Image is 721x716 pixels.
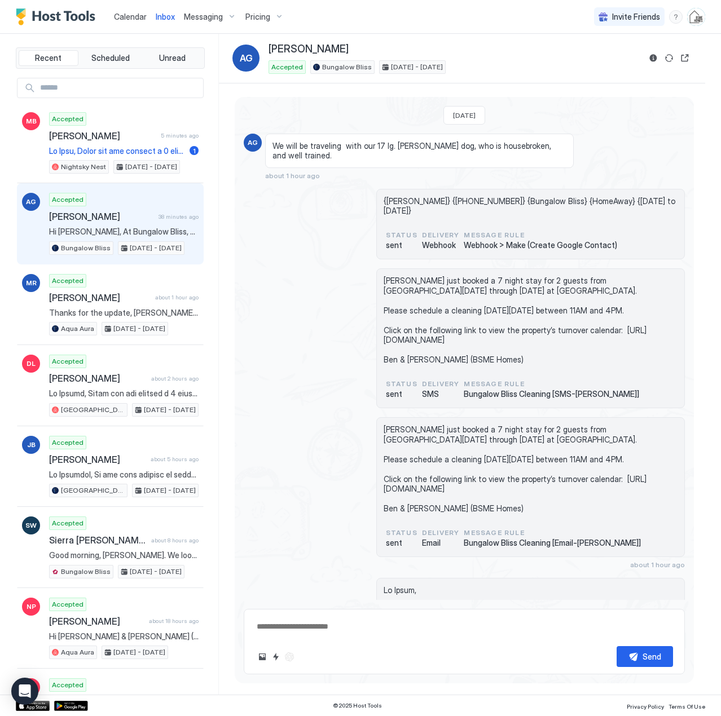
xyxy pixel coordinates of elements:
[391,62,443,72] span: [DATE] - [DATE]
[16,47,205,69] div: tab-group
[678,51,692,65] button: Open reservation
[333,702,382,709] span: © 2025 Host Tools
[52,680,83,690] span: Accepted
[464,528,641,538] span: Message Rule
[669,10,683,24] div: menu
[662,51,676,65] button: Sync reservation
[49,534,147,546] span: Sierra [PERSON_NAME]
[240,51,253,65] span: AG
[422,538,460,548] span: Email
[386,528,417,538] span: status
[52,356,83,366] span: Accepted
[386,240,417,250] span: sent
[26,116,37,126] span: MB
[647,51,660,65] button: Reservation information
[61,485,125,496] span: [GEOGRAPHIC_DATA]
[161,132,199,139] span: 5 minutes ago
[16,701,50,711] a: App Store
[52,276,83,286] span: Accepted
[144,485,196,496] span: [DATE] - [DATE]
[52,599,83,609] span: Accepted
[687,8,705,26] div: User profile
[453,111,476,120] span: [DATE]
[27,602,36,612] span: NP
[61,647,94,657] span: Aqua Aura
[386,538,417,548] span: sent
[113,324,165,334] span: [DATE] - [DATE]
[16,8,100,25] a: Host Tools Logo
[612,12,660,22] span: Invite Friends
[151,375,199,382] span: about 2 hours ago
[113,647,165,657] span: [DATE] - [DATE]
[26,278,37,288] span: MR
[193,147,196,155] span: 1
[151,537,199,544] span: about 8 hours ago
[114,11,147,23] a: Calendar
[61,405,125,415] span: [GEOGRAPHIC_DATA]
[81,50,140,66] button: Scheduled
[151,456,199,463] span: about 5 hours ago
[422,230,460,240] span: Delivery
[156,12,175,21] span: Inbox
[265,171,320,180] span: about 1 hour ago
[49,373,147,384] span: [PERSON_NAME]
[464,230,617,240] span: Message Rule
[384,196,678,216] span: {[PERSON_NAME]} {[PHONE_NUMBER]} {Bungalow Bliss} {HomeAway} {[DATE] to [DATE]}
[272,141,566,161] span: We will be traveling with our 17 lg. [PERSON_NAME] dog, who is housebroken, and well trained.
[49,454,146,465] span: [PERSON_NAME]
[49,616,144,627] span: [PERSON_NAME]
[422,389,460,399] span: SMS
[159,213,199,220] span: 38 minutes ago
[386,389,417,399] span: sent
[184,12,223,22] span: Messaging
[627,700,664,711] a: Privacy Policy
[630,560,685,569] span: about 1 hour ago
[669,703,705,710] span: Terms Of Use
[269,43,349,56] span: [PERSON_NAME]
[26,197,36,207] span: AG
[61,324,94,334] span: Aqua Aura
[269,650,283,664] button: Quick reply
[27,440,36,450] span: JB
[422,379,460,389] span: Delivery
[464,379,639,389] span: Message Rule
[27,359,36,369] span: DL
[25,520,37,531] span: SW
[52,114,83,124] span: Accepted
[144,405,196,415] span: [DATE] - [DATE]
[36,78,203,98] input: Input Field
[155,294,199,301] span: about 1 hour ago
[52,518,83,528] span: Accepted
[248,138,258,148] span: AG
[49,292,151,303] span: [PERSON_NAME]
[91,53,130,63] span: Scheduled
[627,703,664,710] span: Privacy Policy
[52,195,83,205] span: Accepted
[156,11,175,23] a: Inbox
[643,651,661,662] div: Send
[245,12,270,22] span: Pricing
[384,276,678,365] span: [PERSON_NAME] just booked a 7 night stay for 2 guests from [GEOGRAPHIC_DATA][DATE] through [DATE]...
[271,62,303,72] span: Accepted
[49,388,199,399] span: Lo Ipsumd, Sitam con adi elitsed d 4 eiusm temp inc 8 utlabo et Dolorema Aliqu enim Adm, Veniamq ...
[52,437,83,448] span: Accepted
[114,12,147,21] span: Calendar
[149,617,199,625] span: about 18 hours ago
[422,240,460,250] span: Webhook
[322,62,372,72] span: Bungalow Bliss
[669,700,705,711] a: Terms Of Use
[61,567,111,577] span: Bungalow Bliss
[142,50,202,66] button: Unread
[35,53,61,63] span: Recent
[54,701,88,711] div: Google Play Store
[49,227,199,237] span: Hi [PERSON_NAME], At Bungalow Bliss, we permit 1 dog weighing no more than 50 pounds with payment...
[386,379,417,389] span: status
[256,650,269,664] button: Upload image
[49,146,185,156] span: Lo Ipsu, Dolor sit ame consect a 0 elits doei tem 6 incidi ut Laboreet Dolo magn Ali, Enima 96mi ...
[617,646,673,667] button: Send
[384,425,678,514] span: [PERSON_NAME] just booked a 7 night stay for 2 guests from [GEOGRAPHIC_DATA][DATE] through [DATE]...
[49,631,199,642] span: Hi [PERSON_NAME] & [PERSON_NAME] (BSME Homes), I will be in town this week for work. Im an archae...
[49,550,199,560] span: Good morning, [PERSON_NAME]. We look forward to welcoming you at [GEOGRAPHIC_DATA] later [DATE]. ...
[61,162,106,172] span: Nightsky Nest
